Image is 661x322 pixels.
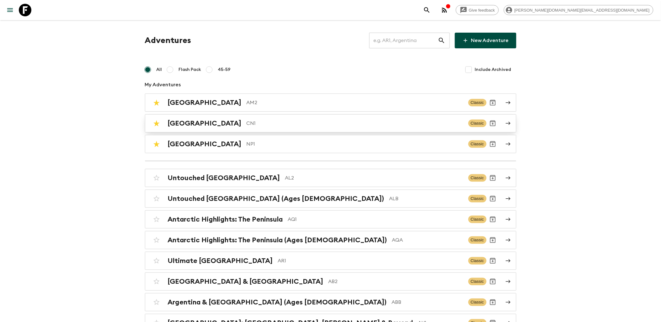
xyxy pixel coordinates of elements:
a: Argentina & [GEOGRAPHIC_DATA] (Ages [DEMOGRAPHIC_DATA])ABBClassicArchive [145,293,516,311]
span: Classic [468,174,487,182]
a: Antarctic Highlights: The PeninsulaAQ1ClassicArchive [145,210,516,228]
button: menu [4,4,16,16]
p: CN1 [247,120,463,127]
button: Archive [487,296,499,309]
p: My Adventures [145,81,516,89]
h2: Untouched [GEOGRAPHIC_DATA] (Ages [DEMOGRAPHIC_DATA]) [168,195,384,203]
h2: [GEOGRAPHIC_DATA] [168,140,242,148]
h2: [GEOGRAPHIC_DATA] [168,119,242,127]
span: Classic [468,195,487,202]
span: Classic [468,298,487,306]
span: Flash Pack [179,67,201,73]
span: Include Archived [475,67,511,73]
h2: [GEOGRAPHIC_DATA] [168,99,242,107]
h1: Adventures [145,34,191,47]
p: ALB [389,195,463,202]
span: Classic [468,140,487,148]
span: Classic [468,120,487,127]
button: Archive [487,192,499,205]
p: AQ1 [288,216,463,223]
a: Untouched [GEOGRAPHIC_DATA] (Ages [DEMOGRAPHIC_DATA])ALBClassicArchive [145,190,516,208]
button: Archive [487,275,499,288]
button: Archive [487,117,499,130]
h2: Ultimate [GEOGRAPHIC_DATA] [168,257,273,265]
h2: Antarctic Highlights: The Peninsula [168,215,283,223]
p: AM2 [247,99,463,106]
a: Give feedback [456,5,499,15]
h2: [GEOGRAPHIC_DATA] & [GEOGRAPHIC_DATA] [168,277,323,286]
button: Archive [487,255,499,267]
h2: Untouched [GEOGRAPHIC_DATA] [168,174,280,182]
p: NP1 [247,140,463,148]
a: Ultimate [GEOGRAPHIC_DATA]AR1ClassicArchive [145,252,516,270]
span: Classic [468,99,487,106]
a: [GEOGRAPHIC_DATA]AM2ClassicArchive [145,94,516,112]
span: Give feedback [466,8,498,13]
span: Classic [468,216,487,223]
h2: Argentina & [GEOGRAPHIC_DATA] (Ages [DEMOGRAPHIC_DATA]) [168,298,387,306]
button: Archive [487,172,499,184]
button: Archive [487,213,499,226]
h2: Antarctic Highlights: The Peninsula (Ages [DEMOGRAPHIC_DATA]) [168,236,387,244]
p: AL2 [285,174,463,182]
a: New Adventure [455,33,516,48]
span: Classic [468,278,487,285]
span: All [157,67,162,73]
a: [GEOGRAPHIC_DATA] & [GEOGRAPHIC_DATA]AB2ClassicArchive [145,272,516,291]
span: 45-59 [218,67,231,73]
span: [PERSON_NAME][DOMAIN_NAME][EMAIL_ADDRESS][DOMAIN_NAME] [511,8,653,13]
button: Archive [487,234,499,246]
button: search adventures [421,4,433,16]
a: Antarctic Highlights: The Peninsula (Ages [DEMOGRAPHIC_DATA])AQAClassicArchive [145,231,516,249]
a: [GEOGRAPHIC_DATA]NP1ClassicArchive [145,135,516,153]
span: Classic [468,236,487,244]
p: ABB [392,298,463,306]
div: [PERSON_NAME][DOMAIN_NAME][EMAIL_ADDRESS][DOMAIN_NAME] [504,5,653,15]
p: AR1 [278,257,463,265]
p: AB2 [328,278,463,285]
p: AQA [392,236,463,244]
button: Archive [487,138,499,150]
a: Untouched [GEOGRAPHIC_DATA]AL2ClassicArchive [145,169,516,187]
span: Classic [468,257,487,265]
button: Archive [487,96,499,109]
input: e.g. AR1, Argentina [369,32,438,49]
a: [GEOGRAPHIC_DATA]CN1ClassicArchive [145,114,516,132]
